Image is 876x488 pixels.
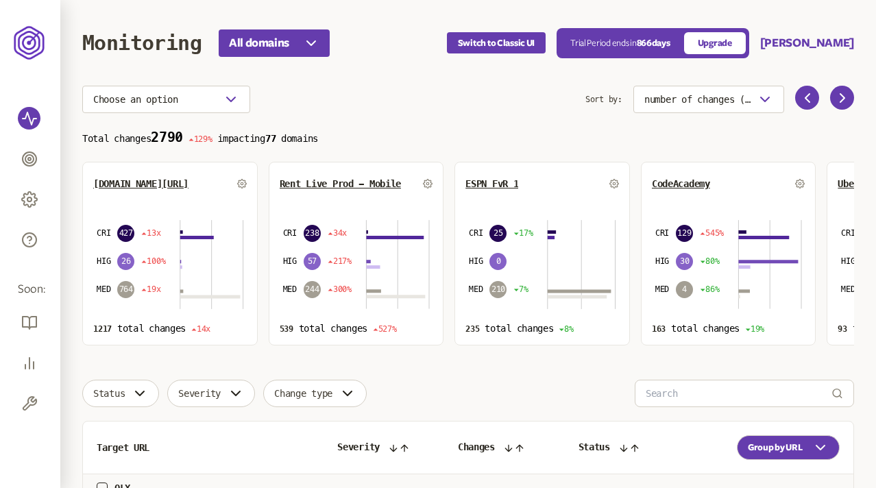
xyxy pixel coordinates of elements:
span: 8% [559,324,574,334]
button: Change type [263,380,367,407]
span: 13x [141,228,160,239]
a: Upgrade [684,32,746,54]
span: Status [93,388,125,399]
span: All domains [229,35,289,51]
button: Choose an option [82,86,250,113]
span: 427 [117,225,134,242]
span: 93 [838,324,847,334]
input: Search [646,380,831,406]
span: 30 [676,253,693,270]
span: 86% [700,284,719,295]
span: Soon: [18,282,42,297]
button: CodeAcademy [652,178,710,189]
p: total changes [652,323,805,334]
button: Switch to Classic UI [447,32,546,53]
span: CRI [469,228,483,239]
span: CRI [655,228,669,239]
span: 25 [489,225,507,242]
th: Severity [324,422,444,474]
span: MED [283,284,297,295]
span: MED [655,284,669,295]
span: 57 [304,253,321,270]
span: HIG [655,256,669,267]
span: 100% [141,256,165,267]
span: 80% [700,256,719,267]
span: 129% [188,134,212,144]
p: total changes [465,323,619,334]
span: Group by URL [748,442,803,453]
button: ESPN FvR 1 [465,178,518,189]
span: CRI [841,228,855,239]
span: 545% [700,228,724,239]
span: MED [469,284,483,295]
span: 2790 [151,129,182,145]
span: HIG [283,256,297,267]
span: 539 [280,324,293,334]
span: MED [97,284,110,295]
span: 238 [304,225,321,242]
span: Choose an option [93,94,178,105]
span: HIG [841,256,855,267]
th: Changes [444,422,565,474]
span: 19x [141,284,160,295]
span: 4 [676,281,693,298]
button: [DOMAIN_NAME][URL] [93,178,188,189]
span: 129 [676,225,693,242]
span: CRI [97,228,110,239]
button: Severity [167,380,255,407]
span: 235 [465,324,479,334]
button: Rent Live Prod - Mobile [280,178,402,189]
p: total changes [93,323,247,334]
span: 163 [652,324,666,334]
th: Status [565,422,705,474]
p: Total changes impacting domains [82,130,854,145]
span: 7% [513,284,528,295]
span: 26 [117,253,134,270]
span: 17% [513,228,533,239]
span: CRI [283,228,297,239]
span: number of changes (high-low) [644,94,751,105]
span: 527% [373,324,397,334]
span: HIG [97,256,110,267]
span: 866 days [637,38,670,48]
span: 34x [328,228,347,239]
span: 210 [489,281,507,298]
span: 1217 [93,324,112,334]
span: Sort by: [585,86,622,113]
span: 77 [265,133,276,144]
p: total changes [280,323,433,334]
button: All domains [219,29,330,57]
span: Severity [178,388,221,399]
span: 217% [328,256,352,267]
span: 14x [191,324,210,334]
h1: Monitoring [82,31,202,55]
th: Target URL [83,422,324,474]
span: 764 [117,281,134,298]
span: Change type [274,388,332,399]
button: Status [82,380,159,407]
button: [PERSON_NAME] [760,35,854,51]
span: 0 [489,253,507,270]
span: 244 [304,281,321,298]
span: 300% [328,284,352,295]
p: Trial Period ends in [570,38,670,49]
span: 19% [745,324,764,334]
span: MED [841,284,855,295]
button: Group by URL [737,435,840,460]
span: HIG [469,256,483,267]
button: number of changes (high-low) [633,86,784,113]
